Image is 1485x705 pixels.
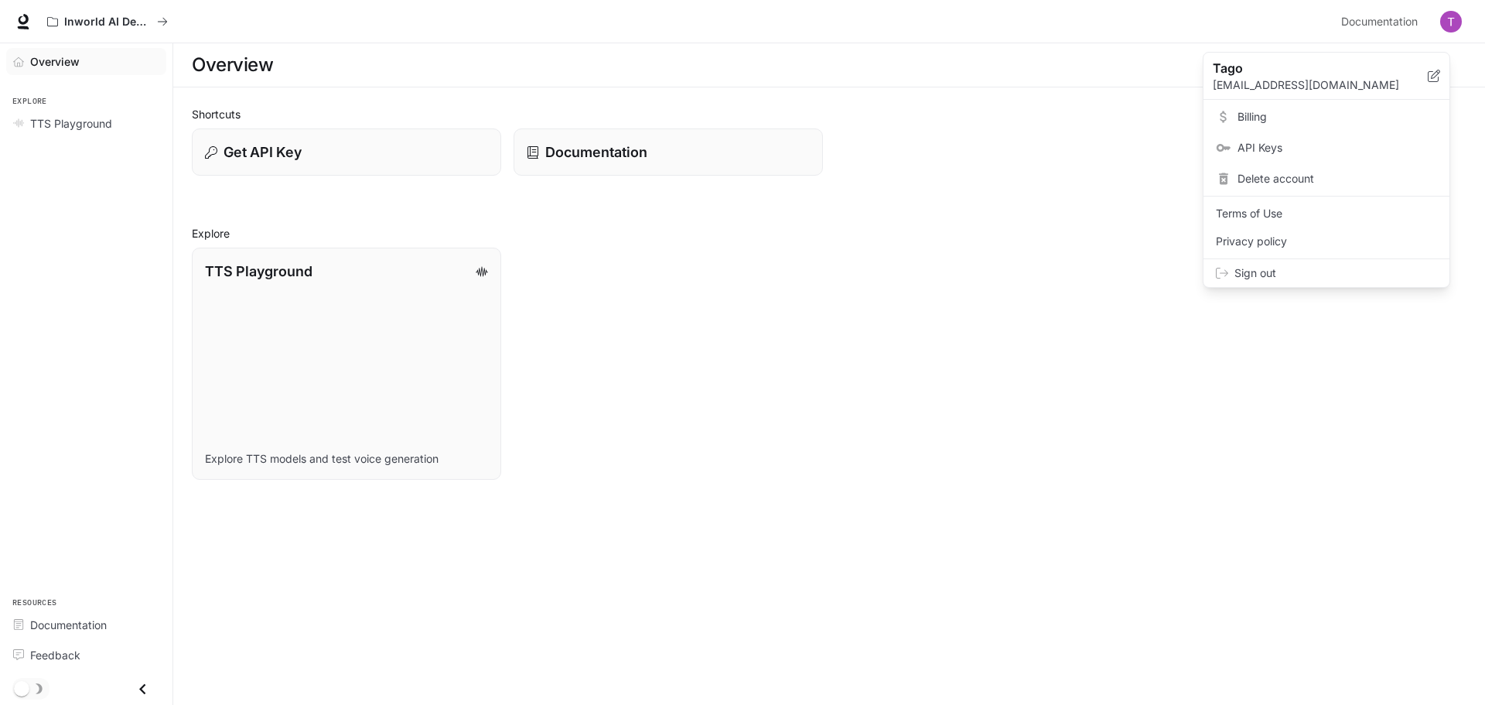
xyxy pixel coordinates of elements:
span: Privacy policy [1216,234,1437,249]
a: API Keys [1207,134,1446,162]
span: Delete account [1237,171,1437,187]
a: Terms of Use [1207,200,1446,228]
span: Terms of Use [1216,206,1437,221]
span: API Keys [1237,140,1437,156]
a: Billing [1207,103,1446,131]
a: Privacy policy [1207,228,1446,255]
p: Tago [1213,59,1403,77]
span: Billing [1237,109,1437,125]
span: Sign out [1234,265,1437,281]
div: Delete account [1207,165,1446,193]
div: Tago[EMAIL_ADDRESS][DOMAIN_NAME] [1203,53,1449,100]
div: Sign out [1203,259,1449,287]
p: [EMAIL_ADDRESS][DOMAIN_NAME] [1213,77,1428,93]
